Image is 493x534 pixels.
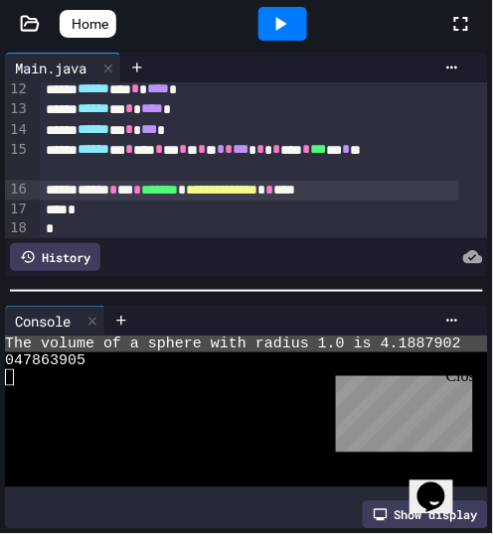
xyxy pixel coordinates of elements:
iframe: chat widget [410,455,473,514]
span: 047863905 [5,352,85,369]
div: Main.java [5,58,96,78]
div: 18 [5,219,30,239]
div: Console [5,306,105,335]
div: 13 [5,99,30,119]
div: 15 [5,140,30,181]
span: The volume of a sphere with radius 1.0 is 4.1887902 [5,335,461,352]
a: Home [60,10,116,38]
div: Show display [363,501,488,529]
div: Console [5,311,81,332]
div: 14 [5,120,30,140]
span: Home [72,14,108,34]
div: History [10,243,100,271]
iframe: chat widget [328,368,473,453]
div: Chat with us now!Close [8,8,137,126]
div: 16 [5,181,30,200]
div: Main.java [5,53,121,82]
div: 12 [5,79,30,99]
div: 17 [5,200,30,220]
